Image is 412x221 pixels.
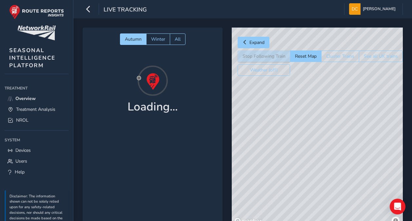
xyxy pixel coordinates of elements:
button: Autumn [120,33,146,45]
button: All [170,33,186,45]
span: NROL [16,117,29,123]
span: Live Tracking [104,6,147,15]
img: diamond-layout [349,3,361,15]
span: All [175,36,181,42]
a: NROL [5,115,69,126]
button: Reset Map [290,50,321,62]
button: Weather (off) [238,64,290,76]
h1: Loading... [128,100,178,114]
a: Devices [5,145,69,156]
span: Treatment Analysis [16,106,55,112]
div: Treatment [5,83,69,93]
span: Winter [151,36,165,42]
img: customer logo [17,26,56,40]
a: Help [5,167,69,177]
span: SEASONAL INTELLIGENCE PLATFORM [9,47,55,69]
a: Overview [5,93,69,104]
button: Expand [238,37,269,48]
a: Treatment Analysis [5,104,69,115]
span: Expand [249,39,265,46]
button: [PERSON_NAME] [349,3,398,15]
span: Autumn [125,36,142,42]
div: Open Intercom Messenger [390,199,405,214]
span: Help [15,169,25,175]
span: Users [15,158,27,164]
span: [PERSON_NAME] [363,3,396,15]
img: rr logo [9,5,64,19]
span: Devices [15,147,31,153]
a: Users [5,156,69,167]
button: Winter [146,33,170,45]
button: See all UK trains [359,50,403,62]
span: Overview [15,95,36,102]
button: Cluster Trains [321,50,359,62]
div: System [5,135,69,145]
